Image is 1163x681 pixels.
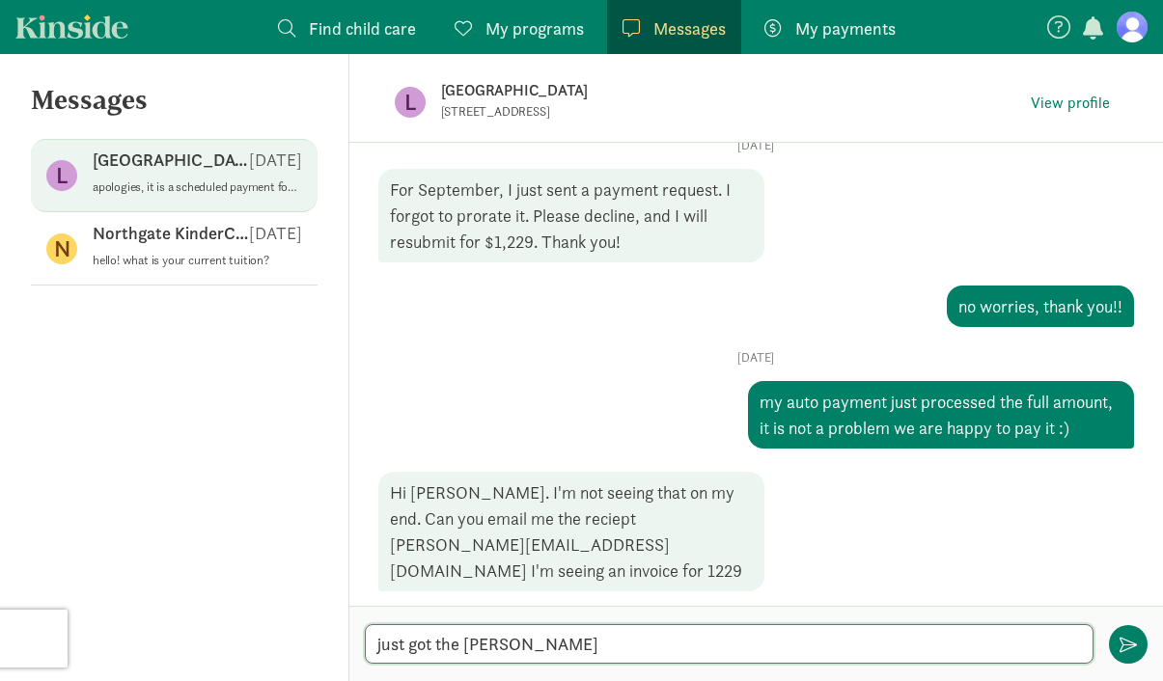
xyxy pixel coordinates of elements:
p: [GEOGRAPHIC_DATA] [93,149,249,172]
div: my auto payment just processed the full amount, it is not a problem we are happy to pay it :) [748,381,1134,449]
span: Messages [653,15,726,41]
span: My programs [485,15,584,41]
p: [STREET_ADDRESS] [441,104,914,120]
button: View profile [1023,90,1118,117]
figure: N [46,233,77,264]
figure: L [395,87,426,118]
p: Northgate KinderCare [93,222,249,245]
a: Kinside [15,14,128,39]
p: [DATE] [378,350,1135,366]
p: [DATE] [378,138,1135,153]
div: no worries, thank you!! [947,286,1134,327]
div: For September, I just sent a payment request. I forgot to prorate it. Please decline, and I will ... [378,169,764,262]
p: [GEOGRAPHIC_DATA] [441,77,1024,104]
p: [DATE] [249,222,302,245]
figure: L [46,160,77,191]
p: hello! what is your current tuition? [93,253,302,268]
div: Hi [PERSON_NAME]. I'm not seeing that on my end. Can you email me the reciept [PERSON_NAME][EMAIL... [378,472,764,591]
span: My payments [795,15,896,41]
p: apologies, it is a scheduled payment for 9/2! [93,179,302,195]
a: View profile [1023,89,1118,117]
span: View profile [1031,92,1110,115]
span: Find child care [309,15,416,41]
p: [DATE] [249,149,302,172]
